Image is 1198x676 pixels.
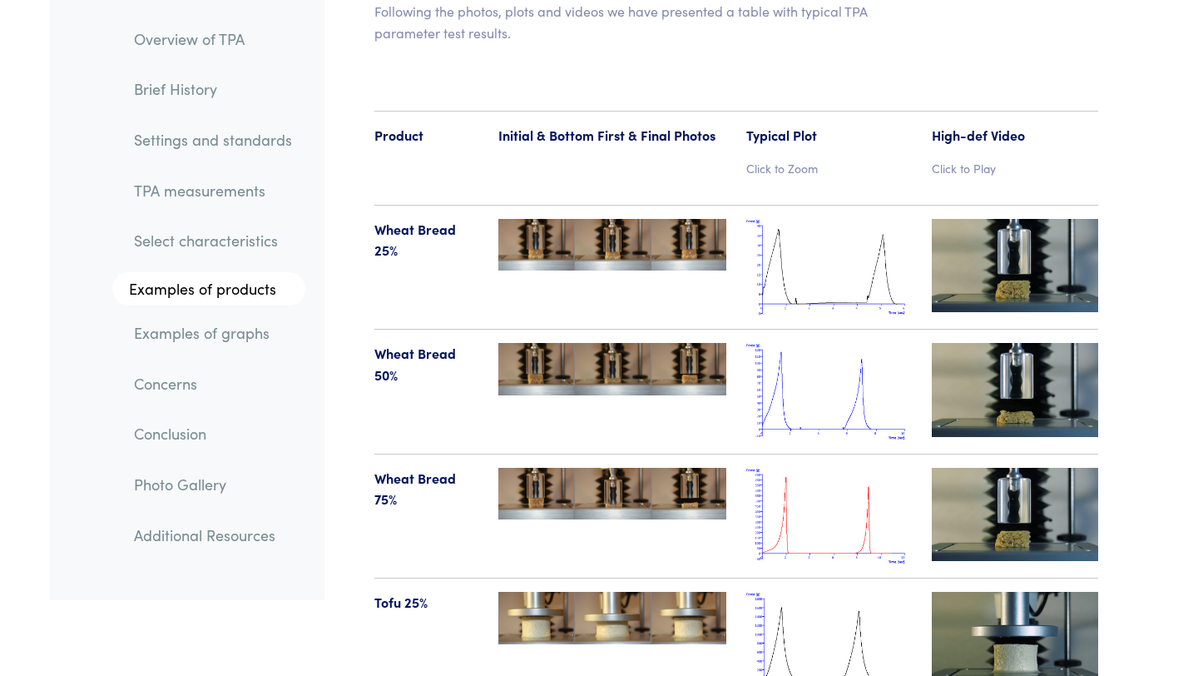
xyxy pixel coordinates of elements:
a: Settings and standards [121,121,305,159]
img: wheat_bread_tpa_75.png [746,468,913,565]
p: High-def Video [932,125,1098,147]
img: wheat_bread-videotn-75.jpg [932,468,1098,561]
a: Overview of TPA [121,20,305,58]
a: Conclusion [121,415,305,454]
p: Product [374,125,478,147]
p: Click to Zoom [746,159,913,177]
a: Select characteristics [121,222,305,261]
a: Additional Resources [121,516,305,554]
p: Wheat Bread 75% [374,468,478,510]
p: Wheat Bread 25% [374,219,478,261]
a: Examples of graphs [121,314,305,352]
p: Tofu 25% [374,592,478,614]
a: Photo Gallery [121,465,305,504]
img: wheat_bread-25-123-tpa.jpg [498,219,726,271]
a: Concerns [121,365,305,403]
img: wheat_bread-videotn-50.jpg [932,343,1098,436]
img: wheat_bread_tpa_50.png [746,343,913,440]
p: Wheat Bread 50% [374,343,478,385]
p: Initial & Bottom First & Final Photos [498,125,726,147]
a: Brief History [121,71,305,109]
a: TPA measurements [121,171,305,210]
img: tofu-25-123-tpa.jpg [498,592,726,644]
img: wheat_bread-75-123-tpa.jpg [498,468,726,520]
p: Click to Play [932,159,1098,177]
a: Examples of products [112,273,305,306]
img: wheat_bread-videotn-25.jpg [932,219,1098,312]
img: wheat_bread_tpa_25.png [746,219,913,316]
p: Following the photos, plots and videos we have presented a table with typical TPA parameter test ... [374,1,893,43]
p: Typical Plot [746,125,913,147]
img: wheat_bread-50-123-tpa.jpg [498,343,726,395]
